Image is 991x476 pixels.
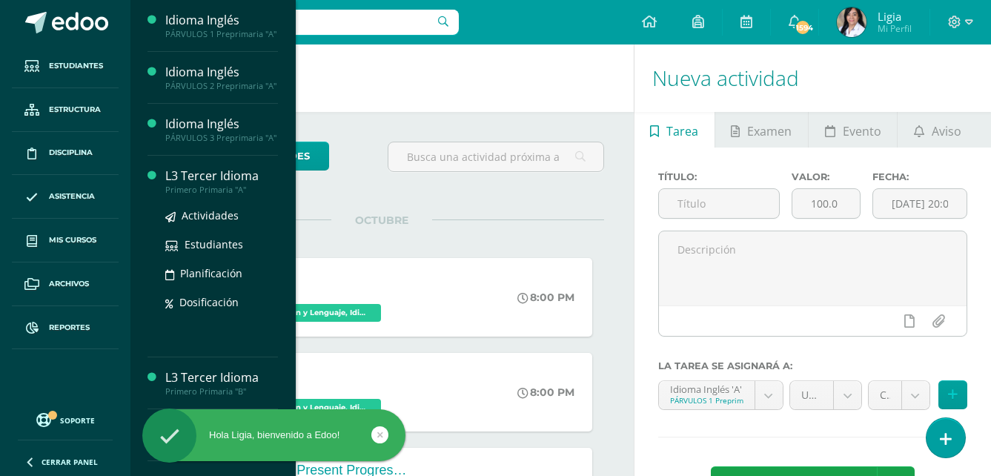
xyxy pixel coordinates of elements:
span: Archivos [49,278,89,290]
a: Actividades [165,207,278,224]
a: L3 Tercer IdiomaPrimero Primaria "A" [165,168,278,195]
label: Valor: [792,171,860,182]
span: Unidad 4 [801,381,822,409]
a: Idioma InglésPÁRVULOS 3 Preprimaria "A" [165,116,278,143]
input: Busca una actividad próxima aquí... [388,142,603,171]
a: Disciplina [12,132,119,176]
span: Estructura [49,104,101,116]
span: Evento [843,113,881,149]
a: Idioma InglésPÁRVULOS 2 Preprimaria "A" [165,64,278,91]
div: L3 Tercer Idioma [165,369,278,386]
a: Tarea [634,112,715,148]
input: Puntos máximos [792,189,859,218]
span: Counts objects from 1 to 10 (20.0%) [880,381,890,409]
a: Soporte [18,409,113,429]
span: Estudiantes [49,60,103,72]
span: Cerrar panel [42,457,98,467]
a: Planificación [165,265,278,282]
span: Reportes [49,322,90,334]
label: Título: [658,171,780,182]
div: Primero Primaria "B" [165,386,278,397]
div: Idioma Inglés [165,64,278,81]
div: Idioma Inglés [165,12,278,29]
a: Archivos [12,262,119,306]
div: PÁRVULOS 2 Preprimaria "A" [165,81,278,91]
span: OCTUBRE [331,214,432,227]
div: Hola Ligia, bienvenido a Edoo! [142,429,405,442]
span: Tarea [666,113,698,149]
label: Fecha: [872,171,967,182]
span: Mi Perfil [878,22,912,35]
a: Unidad 4 [790,381,861,409]
a: Estructura [12,88,119,132]
a: Estudiantes [12,44,119,88]
label: La tarea se asignará a: [658,360,967,371]
a: Aviso [898,112,977,148]
a: Idioma InglésPÁRVULOS 1 Preprimaria "A" [165,12,278,39]
a: Reportes [12,306,119,350]
a: Estudiantes [165,236,278,253]
a: Idioma Inglés 'A'PÁRVULOS 1 Preprimaria [659,381,783,409]
a: L3 Tercer IdiomaPrimero Primaria "B" [165,369,278,397]
span: Soporte [60,415,95,426]
input: Busca un usuario... [140,10,459,35]
span: Comunicación y Lenguaje, Idioma Extranjero 'B' [233,399,381,417]
a: Asistencia [12,175,119,219]
span: Comunicación y Lenguaje, Idioma Extranjero 'A' [233,304,381,322]
h1: Nueva actividad [652,44,973,112]
div: PÁRVULOS 1 Preprimaria [670,395,743,406]
div: Idioma Inglés [165,116,278,133]
a: Dosificación [165,294,278,311]
a: Counts objects from 1 to 10 (20.0%) [869,381,929,409]
span: Ligia [878,9,912,24]
div: Idioma Inglés 'A' [670,381,743,395]
span: Dosificación [179,295,239,309]
div: 8:00 PM [517,291,574,304]
span: Examen [747,113,792,149]
div: Primero Primaria "A" [165,185,278,195]
span: Asistencia [49,191,95,202]
span: Disciplina [49,147,93,159]
a: Examen [715,112,808,148]
h1: Actividades [148,44,616,112]
span: Aviso [932,113,961,149]
span: Actividades [182,208,239,222]
a: Mis cursos [12,219,119,262]
span: Planificación [180,266,242,280]
input: Título [659,189,780,218]
div: Quiz [233,273,385,288]
a: Evento [809,112,897,148]
span: Estudiantes [185,237,243,251]
div: 8:00 PM [517,386,574,399]
img: 370ed853a3a320774bc16059822190fc.png [837,7,866,37]
input: Fecha de entrega [873,189,967,218]
div: PÁRVULOS 1 Preprimaria "A" [165,29,278,39]
span: 1594 [795,19,811,36]
div: L3 Tercer Idioma [165,168,278,185]
div: PÁRVULOS 3 Preprimaria "A" [165,133,278,143]
span: Mis cursos [49,234,96,246]
div: Quiz [233,368,385,383]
